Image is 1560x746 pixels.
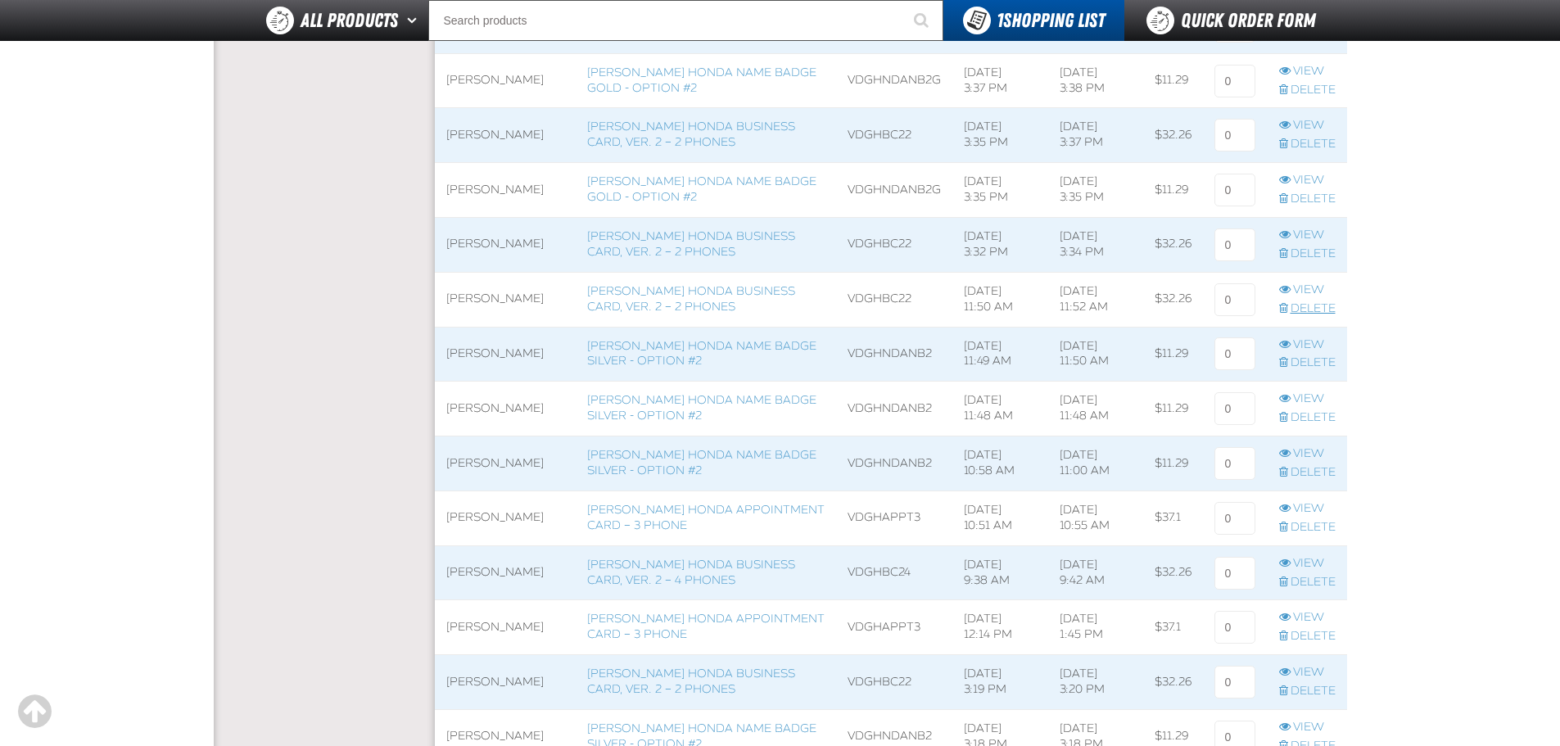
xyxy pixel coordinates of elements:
[997,9,1003,32] strong: 1
[1048,436,1144,491] td: [DATE] 11:00 AM
[587,667,795,696] a: [PERSON_NAME] Honda Business Card, Ver. 2 – 2 Phones
[836,327,952,382] td: VDGHNDANB2
[587,503,825,532] a: [PERSON_NAME] Honda Appointment Card – 3 Phone
[1279,83,1336,98] a: Delete row action
[1143,655,1203,710] td: $32.26
[1143,382,1203,436] td: $11.29
[1279,118,1336,133] a: View row action
[1214,337,1255,370] input: 0
[587,66,816,95] a: [PERSON_NAME] Honda Name Badge Gold - Option #2
[1048,491,1144,545] td: [DATE] 10:55 AM
[435,108,576,163] td: [PERSON_NAME]
[435,491,576,545] td: [PERSON_NAME]
[1048,655,1144,710] td: [DATE] 3:20 PM
[1279,501,1336,517] a: View row action
[952,218,1048,273] td: [DATE] 3:32 PM
[1279,684,1336,699] a: Delete row action
[1214,65,1255,97] input: 0
[1214,666,1255,699] input: 0
[1214,228,1255,261] input: 0
[952,600,1048,655] td: [DATE] 12:14 PM
[836,382,952,436] td: VDGHNDANB2
[1279,246,1336,262] a: Delete row action
[1214,611,1255,644] input: 0
[1048,108,1144,163] td: [DATE] 3:37 PM
[1048,163,1144,218] td: [DATE] 3:35 PM
[1143,600,1203,655] td: $37.1
[1279,391,1336,407] a: View row action
[435,272,576,327] td: [PERSON_NAME]
[952,382,1048,436] td: [DATE] 11:48 AM
[1048,218,1144,273] td: [DATE] 3:34 PM
[435,436,576,491] td: [PERSON_NAME]
[1048,53,1144,108] td: [DATE] 3:38 PM
[1279,629,1336,644] a: Delete row action
[1279,64,1336,79] a: View row action
[587,229,795,259] a: [PERSON_NAME] Honda Business Card, Ver. 2 – 2 Phones
[587,558,795,587] a: [PERSON_NAME] Honda Business Card, Ver. 2 – 4 Phones
[836,108,952,163] td: VDGHBC22
[435,382,576,436] td: [PERSON_NAME]
[836,491,952,545] td: VDGHAPPT3
[1214,557,1255,590] input: 0
[587,284,795,314] a: [PERSON_NAME] Honda Business Card, Ver. 2 – 2 Phones
[1279,283,1336,298] a: View row action
[836,436,952,491] td: VDGHNDANB2
[435,327,576,382] td: [PERSON_NAME]
[587,393,816,423] a: [PERSON_NAME] Honda Name Badge Silver - Option #2
[1143,218,1203,273] td: $32.26
[1214,119,1255,151] input: 0
[587,174,816,204] a: [PERSON_NAME] Honda Name Badge Gold - Option #2
[1048,545,1144,600] td: [DATE] 9:42 AM
[1279,301,1336,317] a: Delete row action
[1143,272,1203,327] td: $32.26
[836,272,952,327] td: VDGHBC22
[1279,192,1336,207] a: Delete row action
[952,108,1048,163] td: [DATE] 3:35 PM
[952,655,1048,710] td: [DATE] 3:19 PM
[587,339,816,368] a: [PERSON_NAME] Honda Name Badge Silver - Option #2
[1279,556,1336,572] a: View row action
[587,120,795,149] a: [PERSON_NAME] Honda Business Card, Ver. 2 – 2 Phones
[1143,491,1203,545] td: $37.1
[952,327,1048,382] td: [DATE] 11:49 AM
[1143,436,1203,491] td: $11.29
[952,163,1048,218] td: [DATE] 3:35 PM
[997,9,1105,32] span: Shopping List
[587,448,816,477] a: [PERSON_NAME] Honda Name Badge Silver - Option #2
[836,545,952,600] td: VDGHBC24
[952,436,1048,491] td: [DATE] 10:58 AM
[1279,173,1336,188] a: View row action
[1143,163,1203,218] td: $11.29
[836,655,952,710] td: VDGHBC22
[1048,327,1144,382] td: [DATE] 11:50 AM
[435,655,576,710] td: [PERSON_NAME]
[1279,665,1336,680] a: View row action
[1048,272,1144,327] td: [DATE] 11:52 AM
[301,6,398,35] span: All Products
[1214,174,1255,206] input: 0
[1048,600,1144,655] td: [DATE] 1:45 PM
[952,545,1048,600] td: [DATE] 9:38 AM
[435,600,576,655] td: [PERSON_NAME]
[1279,520,1336,536] a: Delete row action
[836,218,952,273] td: VDGHBC22
[16,694,52,730] div: Scroll to the top
[952,491,1048,545] td: [DATE] 10:51 AM
[952,53,1048,108] td: [DATE] 3:37 PM
[1143,108,1203,163] td: $32.26
[1279,410,1336,426] a: Delete row action
[1279,446,1336,462] a: View row action
[587,612,825,641] a: [PERSON_NAME] Honda Appointment Card – 3 Phone
[435,218,576,273] td: [PERSON_NAME]
[1143,545,1203,600] td: $32.26
[1143,53,1203,108] td: $11.29
[1279,720,1336,735] a: View row action
[1214,502,1255,535] input: 0
[952,272,1048,327] td: [DATE] 11:50 AM
[435,163,576,218] td: [PERSON_NAME]
[1279,137,1336,152] a: Delete row action
[1214,392,1255,425] input: 0
[1279,355,1336,371] a: Delete row action
[435,53,576,108] td: [PERSON_NAME]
